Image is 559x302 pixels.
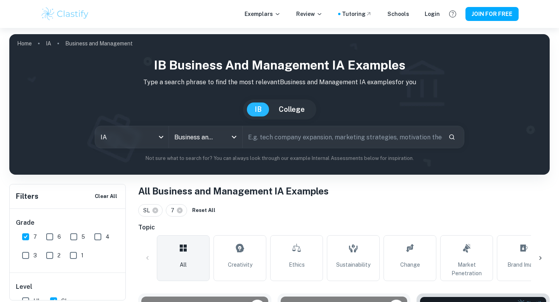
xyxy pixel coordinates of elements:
[16,78,543,87] p: Type a search phrase to find the most relevant Business and Management IA examples for you
[16,56,543,75] h1: IB Business and Management IA examples
[16,154,543,162] p: Not sure what to search for? You can always look through our example Internal Assessments below f...
[289,260,305,269] span: Ethics
[425,10,440,18] a: Login
[247,102,269,116] button: IB
[46,38,51,49] a: IA
[65,39,133,48] p: Business and Management
[57,233,61,241] span: 6
[138,184,550,198] h1: All Business and Management IA Examples
[190,205,217,216] button: Reset All
[9,34,550,175] img: profile cover
[166,204,187,217] div: 7
[445,130,458,144] button: Search
[106,233,109,241] span: 4
[336,260,370,269] span: Sustainability
[93,191,119,202] button: Clear All
[245,10,281,18] p: Exemplars
[95,126,168,148] div: IA
[138,204,163,217] div: SL
[507,260,539,269] span: Brand Image
[16,218,120,227] h6: Grade
[143,206,153,215] span: SL
[17,38,32,49] a: Home
[400,260,420,269] span: Change
[33,233,37,241] span: 7
[40,6,90,22] img: Clastify logo
[465,7,519,21] button: JOIN FOR FREE
[243,126,442,148] input: E.g. tech company expansion, marketing strategies, motivation theories...
[228,260,252,269] span: Creativity
[180,260,187,269] span: All
[229,132,240,142] button: Open
[16,282,120,292] h6: Level
[81,251,83,260] span: 1
[16,191,38,202] h6: Filters
[271,102,312,116] button: College
[342,10,372,18] a: Tutoring
[296,10,323,18] p: Review
[446,7,459,21] button: Help and Feedback
[138,223,550,232] h6: Topic
[444,260,490,278] span: Market Penetration
[171,206,178,215] span: 7
[57,251,61,260] span: 2
[387,10,409,18] a: Schools
[33,251,37,260] span: 3
[82,233,85,241] span: 5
